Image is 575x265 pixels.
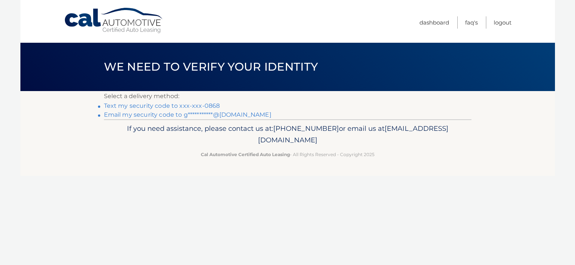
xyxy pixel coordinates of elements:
a: Text my security code to xxx-xxx-0868 [104,102,220,109]
a: Dashboard [419,16,449,29]
a: FAQ's [465,16,478,29]
p: - All Rights Reserved - Copyright 2025 [109,151,467,158]
strong: Cal Automotive Certified Auto Leasing [201,152,290,157]
p: Select a delivery method: [104,91,471,101]
p: If you need assistance, please contact us at: or email us at [109,123,467,146]
a: Logout [494,16,512,29]
span: [PHONE_NUMBER] [273,124,339,133]
span: We need to verify your identity [104,60,318,74]
a: Cal Automotive [64,7,164,34]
